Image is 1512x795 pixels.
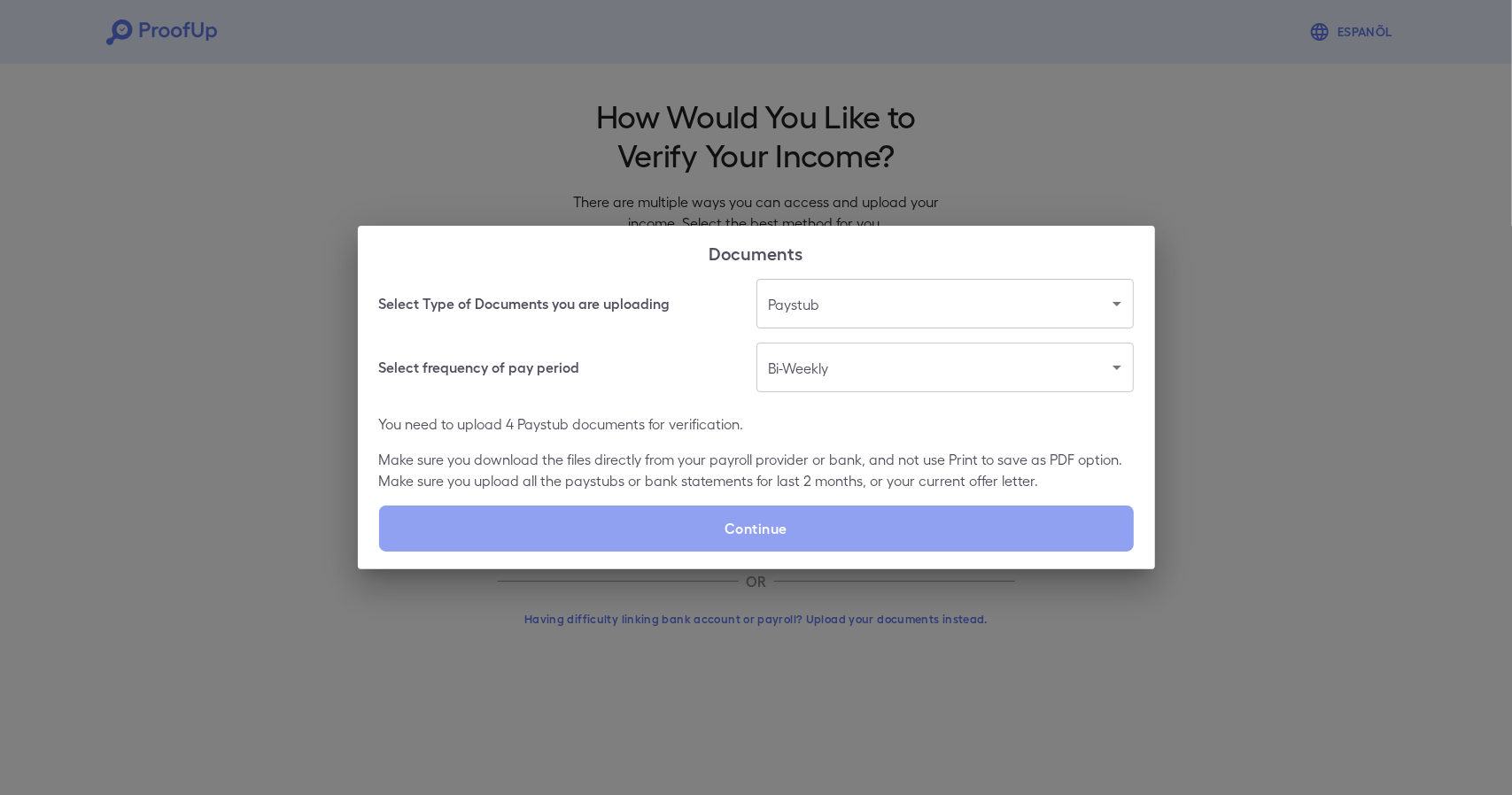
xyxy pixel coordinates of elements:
div: Bi-Weekly [756,343,1134,392]
label: Continue [379,506,1134,552]
div: Paystub [756,279,1134,328]
p: Make sure you download the files directly from your payroll provider or bank, and not use Print t... [379,449,1134,491]
h6: Select Type of Documents you are uploading [379,293,671,314]
h2: Documents [358,226,1155,279]
h6: Select frequency of pay period [379,357,580,378]
p: You need to upload 4 Paystub documents for verification. [379,413,1134,435]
